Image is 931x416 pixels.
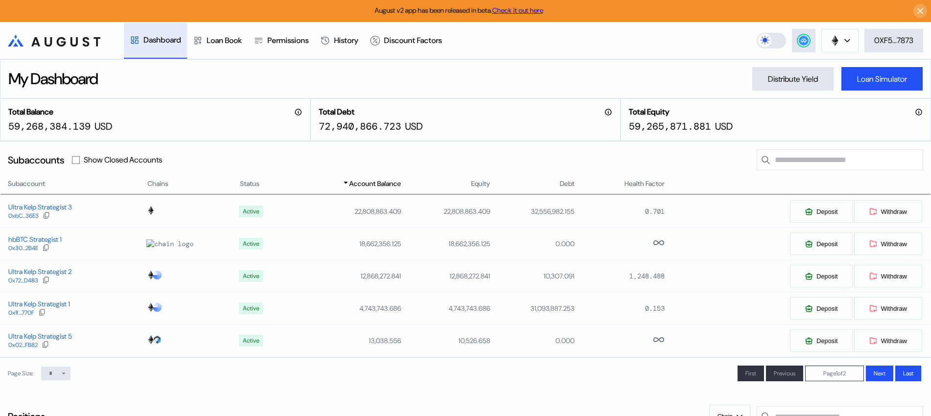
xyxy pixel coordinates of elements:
[629,107,669,117] h2: Total Equity
[854,264,923,288] button: Withdraw
[289,228,402,260] td: 18,662,356.125
[289,292,402,324] td: 4,743,743.686
[8,179,45,189] span: Subaccount
[624,179,665,189] span: Health Factor
[405,120,423,133] div: USD
[289,195,402,228] td: 22,808,863.409
[8,370,33,377] div: Page Size:
[146,303,155,312] img: chain logo
[8,69,97,89] div: My Dashboard
[146,271,155,279] img: chain logo
[289,260,402,292] td: 12,868,272.841
[402,260,491,292] td: 12,868,272.841
[314,23,364,59] a: History
[575,292,665,324] td: 0.153
[491,228,575,260] td: 0.000
[243,305,259,312] div: Active
[874,370,885,377] span: Next
[471,179,490,189] span: Equity
[84,155,162,165] label: Show Closed Accounts
[854,200,923,223] button: Withdraw
[243,208,259,215] div: Active
[874,35,913,46] div: 0XF5...7873
[823,370,846,377] span: Page 1 of 2
[752,67,834,91] button: Distribute Yield
[153,271,162,279] img: chain logo
[864,29,923,52] button: 0XF5...7873
[789,232,853,255] button: Deposit
[319,107,355,117] h2: Total Debt
[841,67,923,91] button: Loan Simulator
[289,324,402,357] td: 13,038.556
[8,203,72,211] div: Ultra Kelp Strategist 3
[492,6,543,15] a: Check it out here
[8,107,53,117] h2: Total Balance
[207,35,242,46] div: Loan Book
[240,179,260,189] span: Status
[491,260,575,292] td: 10,307.091
[768,74,818,84] div: Distribute Yield
[857,74,907,84] div: Loan Simulator
[766,366,803,381] button: Previous
[349,179,401,189] span: Account Balance
[187,23,248,59] a: Loan Book
[153,303,162,312] img: chain logo
[789,200,853,223] button: Deposit
[8,120,91,133] div: 59,268,384.139
[816,305,837,312] span: Deposit
[146,239,193,248] img: chain logo
[903,370,913,377] span: Last
[881,337,907,345] span: Withdraw
[8,235,62,244] div: hbBTC Strategist 1
[491,195,575,228] td: 32,556,982.155
[715,120,733,133] div: USD
[8,267,72,276] div: Ultra Kelp Strategist 2
[8,212,39,219] div: 0xbC...36E3
[243,240,259,247] div: Active
[881,240,907,248] span: Withdraw
[854,297,923,320] button: Withdraw
[881,273,907,280] span: Withdraw
[402,228,491,260] td: 18,662,356.125
[153,335,162,344] img: chain logo
[8,309,34,316] div: 0x1f...770F
[774,370,795,377] span: Previous
[560,179,574,189] span: Debt
[95,120,112,133] div: USD
[243,273,259,279] div: Active
[881,305,907,312] span: Withdraw
[267,35,309,46] div: Permissions
[334,35,358,46] div: History
[402,324,491,357] td: 10,526.658
[8,342,38,348] div: 0x02...FB82
[402,195,491,228] td: 22,808,863.409
[8,154,64,166] div: Subaccounts
[789,329,853,352] button: Deposit
[738,366,764,381] button: First
[143,35,181,45] div: Dashboard
[8,332,72,341] div: Ultra Kelp Strategist 5
[491,324,575,357] td: 0.000
[364,23,448,59] a: Discount Factors
[147,179,168,189] span: Chains
[816,240,837,248] span: Deposit
[866,366,893,381] button: Next
[124,23,187,59] a: Dashboard
[402,292,491,324] td: 4,743,743.686
[575,260,665,292] td: 1,248.488
[375,6,543,15] span: August v2 app has been released in beta.
[854,329,923,352] button: Withdraw
[491,292,575,324] td: 31,093,887.253
[319,120,401,133] div: 72,940,866.723
[248,23,314,59] a: Permissions
[146,206,155,215] img: chain logo
[8,245,38,252] div: 0x30...2B4E
[816,273,837,280] span: Deposit
[745,370,756,377] span: First
[8,277,38,284] div: 0x72...D483
[830,35,840,46] img: chain logo
[243,337,259,344] div: Active
[146,335,155,344] img: chain logo
[8,300,70,308] div: Ultra Kelp Strategist 1
[854,232,923,255] button: Withdraw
